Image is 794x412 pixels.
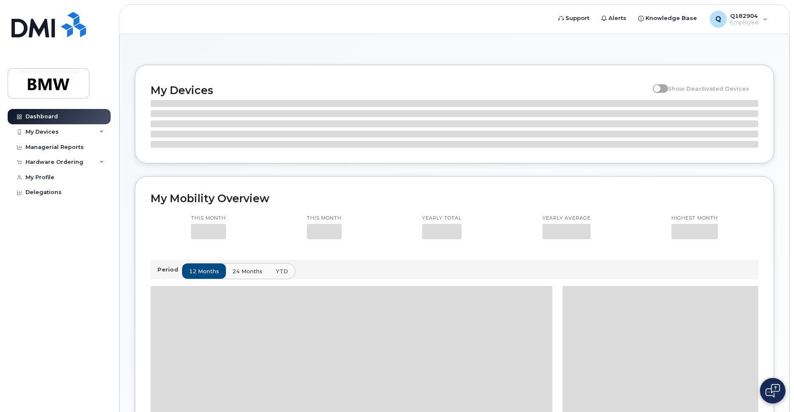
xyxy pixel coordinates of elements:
p: Yearly average [543,215,591,222]
h2: My Devices [151,84,648,97]
img: Open chat [765,384,780,398]
p: Highest month [671,215,718,222]
span: 24 months [232,267,263,275]
p: This month [307,215,342,222]
p: Yearly total [422,215,462,222]
span: YTD [276,267,288,275]
p: This month [191,215,226,222]
span: Show Deactivated Devices [668,85,749,92]
p: Period [157,266,182,274]
input: Show Deactivated Devices [653,80,660,87]
h2: My Mobility Overview [151,192,758,205]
